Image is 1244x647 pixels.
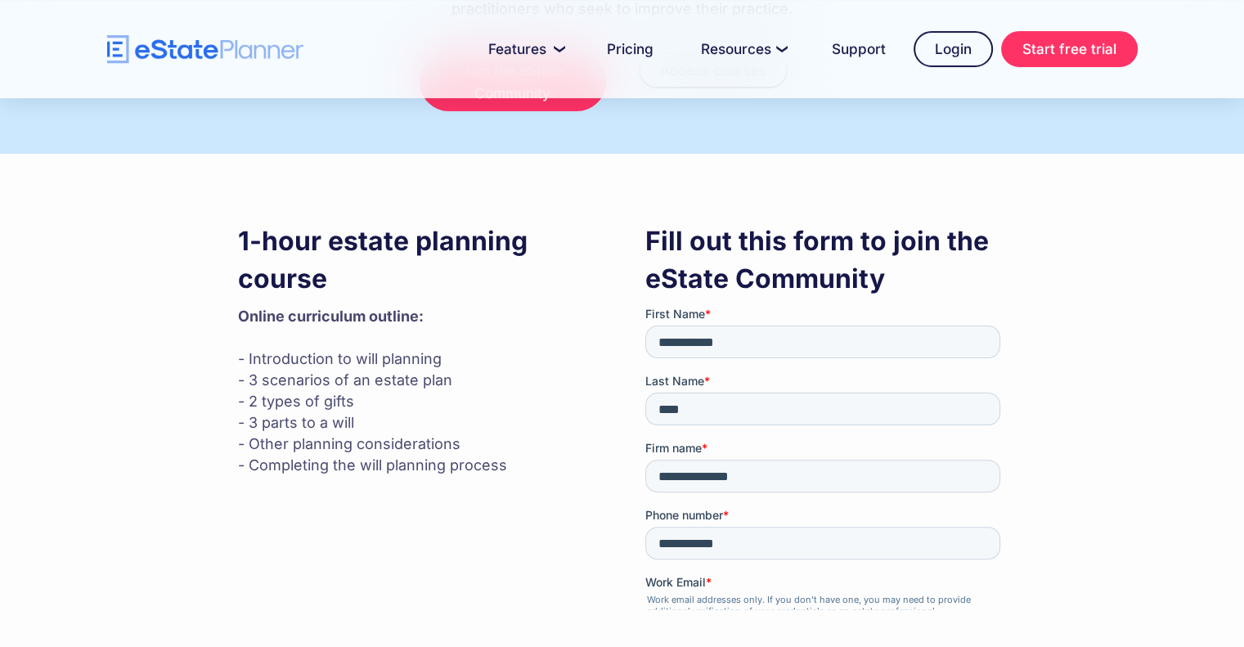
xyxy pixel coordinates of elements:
a: Features [469,33,579,65]
h3: Fill out this form to join the eState Community [645,222,1007,298]
iframe: Form 0 [645,306,1007,609]
a: Support [812,33,905,65]
h3: 1-hour estate planning course [238,222,600,298]
a: Start free trial [1001,31,1138,67]
a: Resources [681,33,804,65]
p: - Introduction to will planning - 3 scenarios of an estate plan - 2 types of gifts - 3 parts to a... [238,306,600,476]
strong: Online curriculum outline: ‍ [238,308,424,325]
a: Pricing [587,33,673,65]
a: Login [914,31,993,67]
a: home [107,35,303,64]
